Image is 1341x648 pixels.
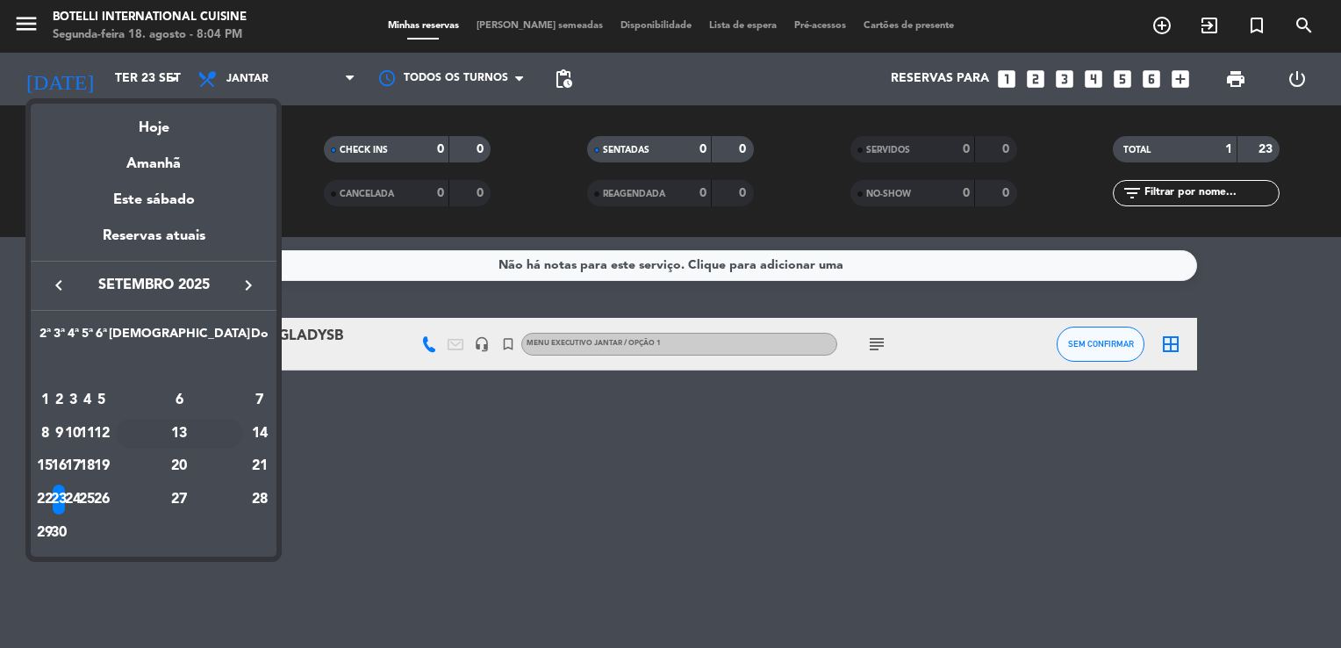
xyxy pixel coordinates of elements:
[31,176,276,225] div: Este sábado
[95,450,109,483] td: 19 de setembro de 2025
[52,324,66,351] th: Terça-feira
[250,324,269,351] th: Domingo
[52,384,66,417] td: 2 de setembro de 2025
[38,384,52,417] td: 1 de setembro de 2025
[109,324,250,351] th: Sábado
[52,516,66,550] td: 30 de setembro de 2025
[250,450,269,483] td: 21 de setembro de 2025
[39,451,52,481] div: 15
[67,385,80,415] div: 3
[52,450,66,483] td: 16 de setembro de 2025
[95,483,109,516] td: 26 de setembro de 2025
[95,324,109,351] th: Sexta-feira
[38,516,52,550] td: 29 de setembro de 2025
[80,450,94,483] td: 18 de setembro de 2025
[81,419,94,449] div: 11
[31,104,276,140] div: Hoje
[38,450,52,483] td: 15 de setembro de 2025
[251,385,269,415] div: 7
[39,385,52,415] div: 1
[39,419,52,449] div: 8
[81,485,94,515] div: 25
[251,485,269,515] div: 28
[233,274,264,297] button: keyboard_arrow_right
[38,483,52,516] td: 22 de setembro de 2025
[53,485,66,515] div: 23
[95,384,109,417] td: 5 de setembro de 2025
[238,275,259,296] i: keyboard_arrow_right
[109,384,250,417] td: 6 de setembro de 2025
[250,483,269,516] td: 28 de setembro de 2025
[39,518,52,548] div: 29
[95,417,109,450] td: 12 de setembro de 2025
[116,485,243,515] div: 27
[53,419,66,449] div: 9
[52,483,66,516] td: 23 de setembro de 2025
[66,324,80,351] th: Quarta-feira
[48,275,69,296] i: keyboard_arrow_left
[95,419,108,449] div: 12
[250,417,269,450] td: 14 de setembro de 2025
[81,385,94,415] div: 4
[80,324,94,351] th: Quinta-feira
[95,451,108,481] div: 19
[250,384,269,417] td: 7 de setembro de 2025
[53,518,66,548] div: 30
[75,274,233,297] span: setembro 2025
[116,385,243,415] div: 6
[38,417,52,450] td: 8 de setembro de 2025
[38,350,269,384] td: SET
[116,451,243,481] div: 20
[67,451,80,481] div: 17
[251,451,269,481] div: 21
[109,483,250,516] td: 27 de setembro de 2025
[67,419,80,449] div: 10
[31,140,276,176] div: Amanhã
[66,483,80,516] td: 24 de setembro de 2025
[66,384,80,417] td: 3 de setembro de 2025
[66,450,80,483] td: 17 de setembro de 2025
[39,485,52,515] div: 22
[80,483,94,516] td: 25 de setembro de 2025
[53,451,66,481] div: 16
[38,324,52,351] th: Segunda-feira
[251,419,269,449] div: 14
[80,417,94,450] td: 11 de setembro de 2025
[52,417,66,450] td: 9 de setembro de 2025
[43,274,75,297] button: keyboard_arrow_left
[95,485,108,515] div: 26
[95,385,108,415] div: 5
[80,384,94,417] td: 4 de setembro de 2025
[109,417,250,450] td: 13 de setembro de 2025
[53,385,66,415] div: 2
[31,225,276,261] div: Reservas atuais
[66,417,80,450] td: 10 de setembro de 2025
[81,451,94,481] div: 18
[67,485,80,515] div: 24
[116,419,243,449] div: 13
[109,450,250,483] td: 20 de setembro de 2025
